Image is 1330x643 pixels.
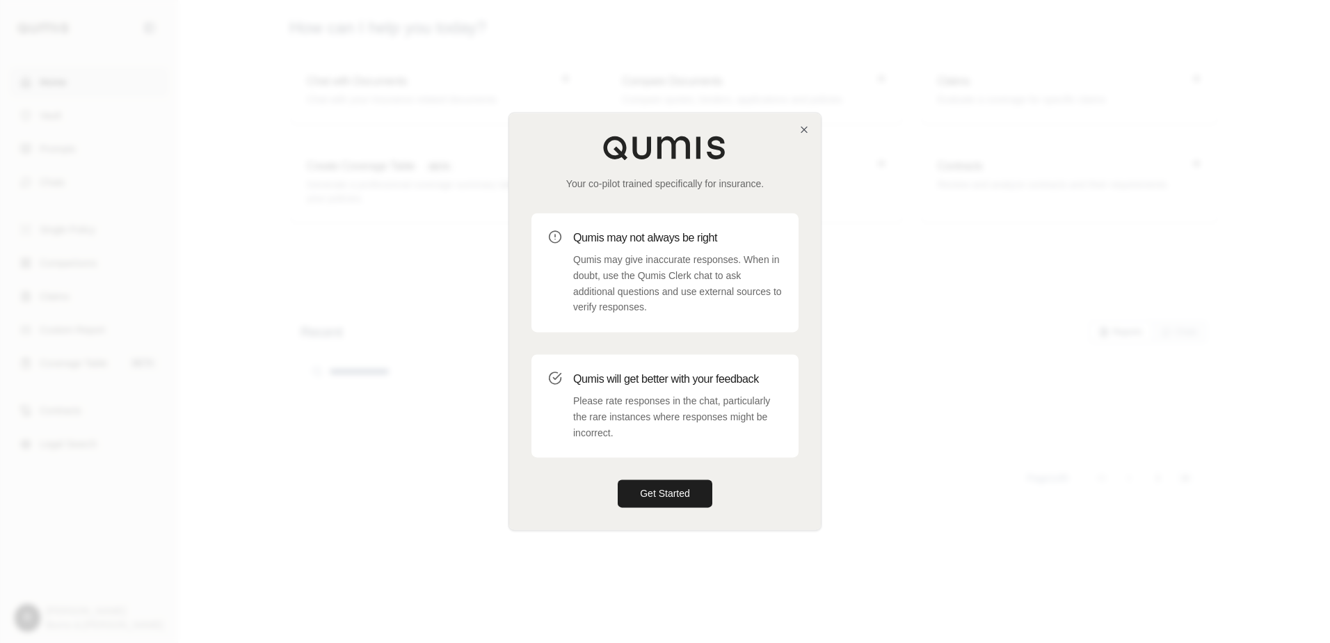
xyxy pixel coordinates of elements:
[531,177,799,191] p: Your co-pilot trained specifically for insurance.
[573,393,782,440] p: Please rate responses in the chat, particularly the rare instances where responses might be incor...
[602,135,728,160] img: Qumis Logo
[618,480,712,508] button: Get Started
[573,252,782,315] p: Qumis may give inaccurate responses. When in doubt, use the Qumis Clerk chat to ask additional qu...
[573,371,782,388] h3: Qumis will get better with your feedback
[573,230,782,246] h3: Qumis may not always be right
